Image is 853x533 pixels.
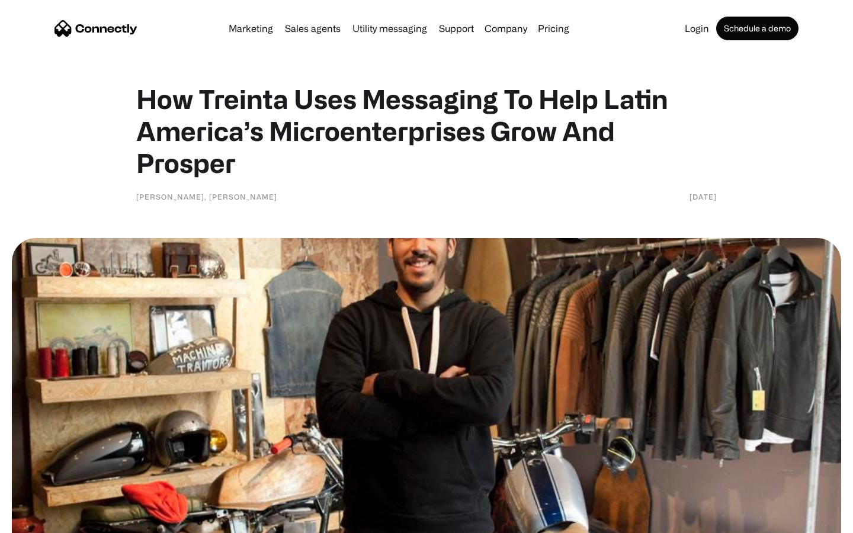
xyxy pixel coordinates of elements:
a: Pricing [533,24,574,33]
div: [DATE] [690,191,717,203]
h1: How Treinta Uses Messaging To Help Latin America’s Microenterprises Grow And Prosper [136,83,717,179]
a: Marketing [224,24,278,33]
a: Support [434,24,479,33]
div: [PERSON_NAME], [PERSON_NAME] [136,191,277,203]
ul: Language list [24,512,71,529]
a: Utility messaging [348,24,432,33]
div: Company [485,20,527,37]
a: Sales agents [280,24,345,33]
a: Login [680,24,714,33]
a: Schedule a demo [716,17,799,40]
div: Company [481,20,531,37]
a: home [54,20,137,37]
aside: Language selected: English [12,512,71,529]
